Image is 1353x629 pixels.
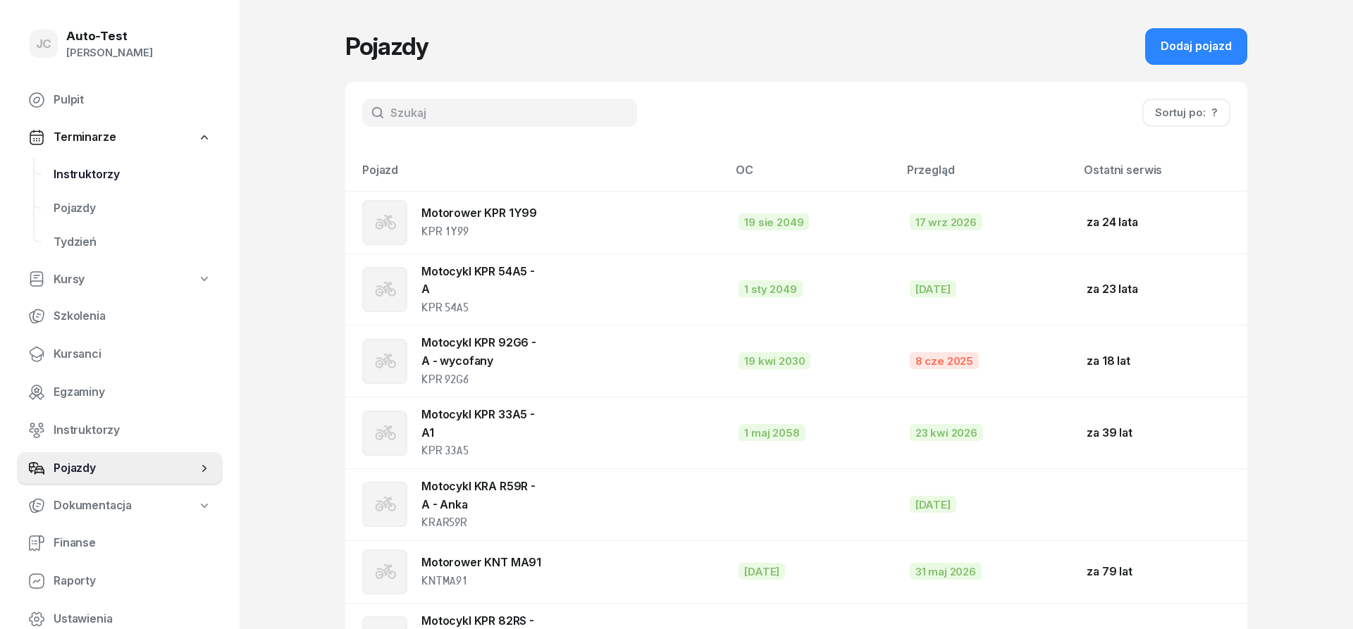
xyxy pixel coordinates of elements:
[54,610,211,628] span: Ustawienia
[421,299,545,317] div: KPR 54A5
[1087,352,1236,370] div: za 18 lat
[421,370,545,389] div: KPR 92G6
[421,442,545,460] div: KPR 33A5
[739,563,785,580] div: [DATE]
[421,479,536,511] a: Motocykl KRA R59R - A - Anka
[42,158,223,192] a: Instruktorzy
[421,223,537,241] div: KPR 1Y99
[17,490,223,522] a: Dokumentacja
[345,161,727,191] th: Pojazd
[1161,37,1232,56] div: Dodaj pojazd
[17,337,223,371] a: Kursanci
[54,345,211,363] span: Kursanci
[42,192,223,225] a: Pojazdy
[421,572,541,590] div: KNTMA91
[421,206,537,220] a: Motorower KPR 1Y99
[1142,99,1230,127] button: Sortuj po:?
[421,513,545,532] div: KRAR59R
[910,563,982,580] div: 31 maj 2026
[54,383,211,401] span: Egzaminy
[17,375,223,409] a: Egzaminy
[739,213,809,230] div: 19 sie 2049
[54,307,211,325] span: Szkolenia
[910,424,983,441] div: 23 kwi 2026
[36,38,52,50] span: JC
[42,225,223,259] a: Tydzień
[421,407,535,440] a: Motocykl KPR 33A5 - A1
[54,459,197,478] span: Pojazdy
[739,352,810,369] div: 19 kwi 2030
[421,264,535,297] a: Motocykl KPR 54A5 - A
[910,352,979,369] div: 8 cze 2025
[54,199,211,218] span: Pojazdy
[17,564,223,598] a: Raporty
[1145,28,1247,65] button: Dodaj pojazd
[345,34,428,59] h1: Pojazdy
[54,270,85,289] span: Kursy
[1087,280,1236,299] div: za 23 lata
[54,572,211,590] span: Raporty
[1075,161,1247,191] th: Ostatni serwis
[910,496,956,513] div: [DATE]
[17,526,223,560] a: Finanse
[739,280,802,297] div: 1 sty 2049
[1211,104,1218,122] div: ?
[898,161,1076,191] th: Przegląd
[54,166,211,184] span: Instruktorzy
[421,555,541,569] a: Motorower KNT MA91
[54,233,211,251] span: Tydzień
[17,299,223,333] a: Szkolenia
[17,451,223,485] a: Pojazdy
[17,121,223,154] a: Terminarze
[17,83,223,117] a: Pulpit
[54,534,211,552] span: Finanse
[1087,563,1236,581] div: za 79 lat
[54,497,132,515] span: Dokumentacja
[910,280,956,297] div: [DATE]
[739,424,805,441] div: 1 maj 2058
[17,263,223,296] a: Kursy
[421,335,536,368] a: Motocykl KPR 92G6 - A - wycofany
[1087,424,1236,442] div: za 39 lat
[54,128,116,147] span: Terminarze
[910,213,982,230] div: 17 wrz 2026
[1087,213,1236,232] div: za 24 lata
[17,413,223,447] a: Instruktorzy
[54,91,211,109] span: Pulpit
[727,161,898,191] th: OC
[66,44,153,62] div: [PERSON_NAME]
[66,30,153,42] div: Auto-Test
[54,421,211,440] span: Instruktorzy
[362,99,637,127] input: Szukaj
